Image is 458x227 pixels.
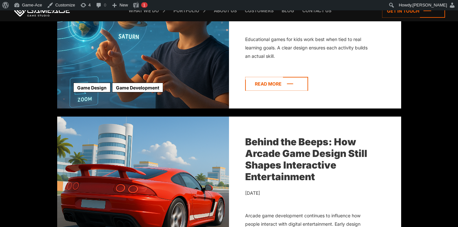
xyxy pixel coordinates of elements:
[245,77,308,91] a: Read more
[412,3,447,7] span: [PERSON_NAME]
[112,83,163,92] a: Game Development
[382,4,445,18] a: Get in touch
[245,136,367,182] a: Behind the Beeps: How Arcade Game Design Still Shapes Interactive Entertainment
[245,189,372,197] div: [DATE]
[143,3,145,7] span: 1
[245,35,372,60] div: Educational games for kids work best when tied to real learning goals. A clear design ensures eac...
[73,83,110,92] a: Game Design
